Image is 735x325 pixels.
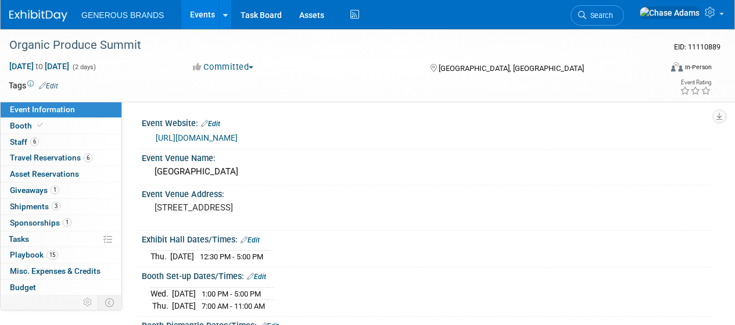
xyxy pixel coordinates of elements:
[142,185,712,200] div: Event Venue Address:
[202,302,265,310] span: 7:00 AM - 11:00 AM
[189,61,258,73] button: Committed
[10,218,71,227] span: Sponsorships
[674,42,720,51] span: Event ID: 11110889
[71,63,96,71] span: (2 days)
[10,153,92,162] span: Travel Reservations
[150,163,703,181] div: [GEOGRAPHIC_DATA]
[39,82,58,90] a: Edit
[10,266,101,276] span: Misc. Expenses & Credits
[571,5,624,26] a: Search
[200,252,263,261] span: 12:30 PM - 5:00 PM
[51,185,59,194] span: 1
[247,273,266,281] a: Edit
[52,202,60,210] span: 3
[34,62,45,71] span: to
[10,185,59,195] span: Giveaways
[1,134,121,150] a: Staff6
[10,137,39,147] span: Staff
[1,231,121,247] a: Tasks
[30,137,39,146] span: 6
[81,10,164,20] span: GENEROUS BRANDS
[1,247,121,263] a: Playbook15
[439,64,584,73] span: [GEOGRAPHIC_DATA], [GEOGRAPHIC_DATA]
[639,6,700,19] img: Chase Adams
[170,251,194,263] td: [DATE]
[46,251,58,259] span: 15
[202,290,261,298] span: 1:00 PM - 5:00 PM
[37,122,43,128] i: Booth reservation complete
[98,295,122,310] td: Toggle Event Tabs
[10,283,36,292] span: Budget
[1,150,121,166] a: Travel Reservations6
[63,218,71,227] span: 1
[10,121,45,130] span: Booth
[1,280,121,295] a: Budget
[150,251,170,263] td: Thu.
[680,80,711,85] div: Event Rating
[684,63,712,72] div: In-Person
[1,183,121,198] a: Giveaways1
[156,133,238,142] a: [URL][DOMAIN_NAME]
[84,153,92,162] span: 6
[10,105,75,114] span: Event Information
[10,250,58,259] span: Playbook
[1,118,121,134] a: Booth
[9,10,67,22] img: ExhibitDay
[1,263,121,279] a: Misc. Expenses & Credits
[1,215,121,231] a: Sponsorships1
[150,287,172,300] td: Wed.
[142,231,712,246] div: Exhibit Hall Dates/Times:
[9,61,70,72] span: [DATE] [DATE]
[5,35,652,56] div: Organic Produce Summit
[155,202,367,213] pre: [STREET_ADDRESS]
[1,102,121,117] a: Event Information
[586,11,613,20] span: Search
[172,300,196,312] td: [DATE]
[10,169,79,178] span: Asset Reservations
[9,80,58,91] td: Tags
[671,62,683,72] img: Format-Inperson.png
[9,234,29,244] span: Tasks
[10,202,60,211] span: Shipments
[142,115,712,130] div: Event Website:
[201,120,220,128] a: Edit
[172,287,196,300] td: [DATE]
[1,166,121,182] a: Asset Reservations
[150,300,172,312] td: Thu.
[142,149,712,164] div: Event Venue Name:
[609,60,712,78] div: Event Format
[78,295,98,310] td: Personalize Event Tab Strip
[241,236,260,244] a: Edit
[1,199,121,215] a: Shipments3
[142,267,712,283] div: Booth Set-up Dates/Times:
